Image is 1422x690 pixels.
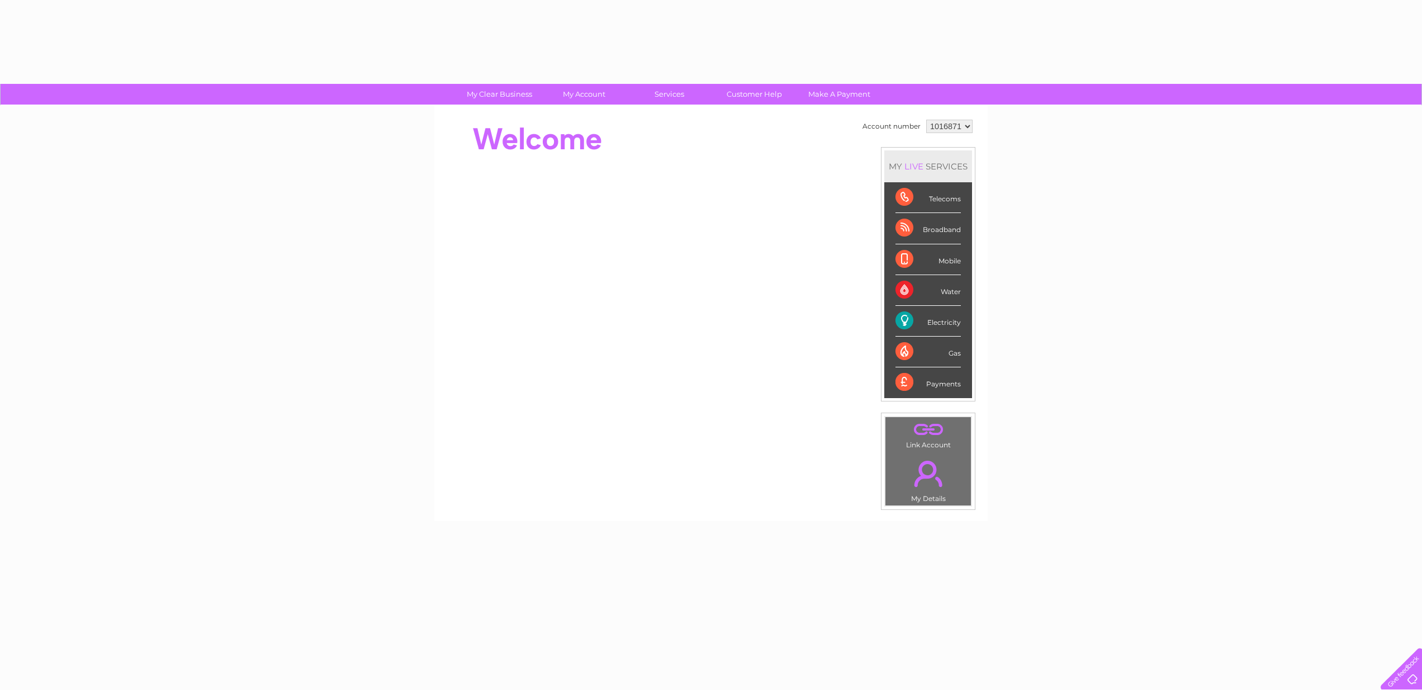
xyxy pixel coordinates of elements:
div: LIVE [902,161,926,172]
a: Services [623,84,715,105]
a: . [888,454,968,493]
td: My Details [885,451,971,506]
a: Customer Help [708,84,800,105]
td: Link Account [885,417,971,452]
div: Electricity [895,306,961,337]
div: Payments [895,367,961,398]
a: . [888,420,968,439]
div: Broadband [895,213,961,244]
td: Account number [860,117,923,136]
div: MY SERVICES [884,150,972,182]
a: My Clear Business [453,84,546,105]
div: Gas [895,337,961,367]
div: Water [895,275,961,306]
a: Make A Payment [793,84,885,105]
a: My Account [538,84,631,105]
div: Telecoms [895,182,961,213]
div: Mobile [895,244,961,275]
